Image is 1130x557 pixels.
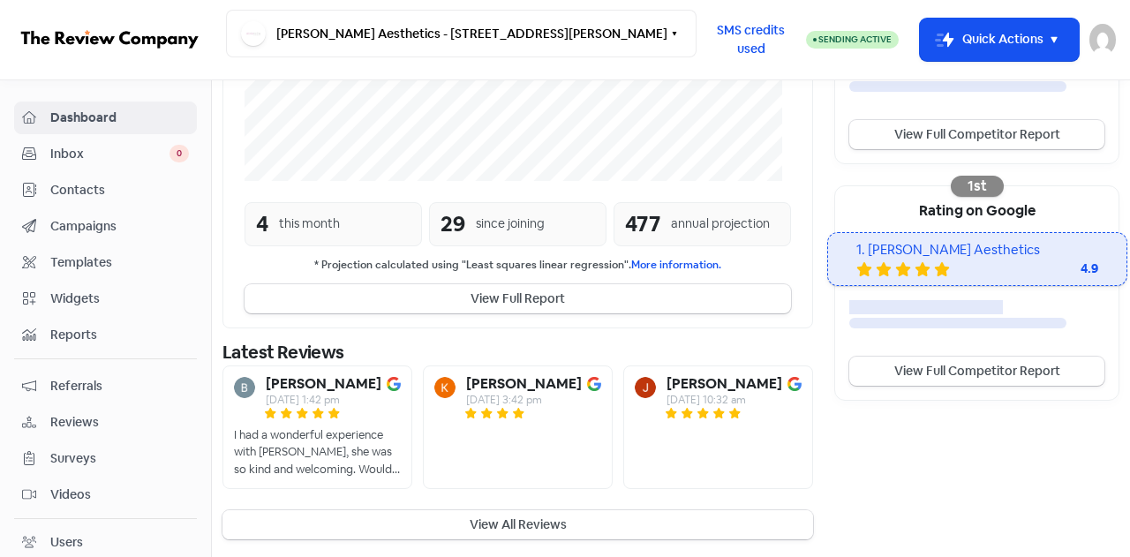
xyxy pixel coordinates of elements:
[266,395,381,405] div: [DATE] 1:42 pm
[279,215,340,233] div: this month
[14,370,197,403] a: Referrals
[920,19,1079,61] button: Quick Actions
[50,217,189,236] span: Campaigns
[222,339,813,365] div: Latest Reviews
[787,377,802,391] img: Image
[466,395,582,405] div: [DATE] 3:42 pm
[587,377,601,391] img: Image
[234,377,255,398] img: Avatar
[50,449,189,468] span: Surveys
[835,186,1119,232] div: Rating on Google
[849,357,1104,386] a: View Full Competitor Report
[245,284,791,313] button: View Full Report
[1089,24,1116,56] img: User
[671,215,770,233] div: annual projection
[50,253,189,272] span: Templates
[951,176,1004,197] div: 1st
[256,208,268,240] div: 4
[50,109,189,127] span: Dashboard
[222,510,813,539] button: View All Reviews
[667,395,782,405] div: [DATE] 10:32 am
[14,246,197,279] a: Templates
[387,377,401,391] img: Image
[50,533,83,552] div: Users
[169,145,189,162] span: 0
[14,282,197,315] a: Widgets
[806,29,899,50] a: Sending Active
[635,377,656,398] img: Avatar
[14,319,197,351] a: Reports
[50,413,189,432] span: Reviews
[466,377,582,391] b: [PERSON_NAME]
[625,208,660,240] div: 477
[631,258,721,272] a: More information.
[14,406,197,439] a: Reviews
[50,326,189,344] span: Reports
[50,181,189,199] span: Contacts
[667,377,782,391] b: [PERSON_NAME]
[14,210,197,243] a: Campaigns
[434,377,456,398] img: Avatar
[14,102,197,134] a: Dashboard
[1028,260,1098,278] div: 4.9
[50,145,169,163] span: Inbox
[697,29,806,48] a: SMS credits used
[14,478,197,511] a: Videos
[476,215,545,233] div: since joining
[441,208,465,240] div: 29
[50,377,189,395] span: Referrals
[14,174,197,207] a: Contacts
[266,377,381,391] b: [PERSON_NAME]
[226,10,697,57] button: [PERSON_NAME] Aesthetics - [STREET_ADDRESS][PERSON_NAME]
[849,120,1104,149] a: View Full Competitor Report
[14,138,197,170] a: Inbox 0
[234,426,401,478] div: I had a wonderful experience with [PERSON_NAME], she was so kind and welcoming. Would 100% recomm...
[712,21,791,58] span: SMS credits used
[50,485,189,504] span: Videos
[14,442,197,475] a: Surveys
[818,34,892,45] span: Sending Active
[245,257,791,274] small: * Projection calculated using "Least squares linear regression".
[856,240,1098,260] div: 1. [PERSON_NAME] Aesthetics
[50,290,189,308] span: Widgets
